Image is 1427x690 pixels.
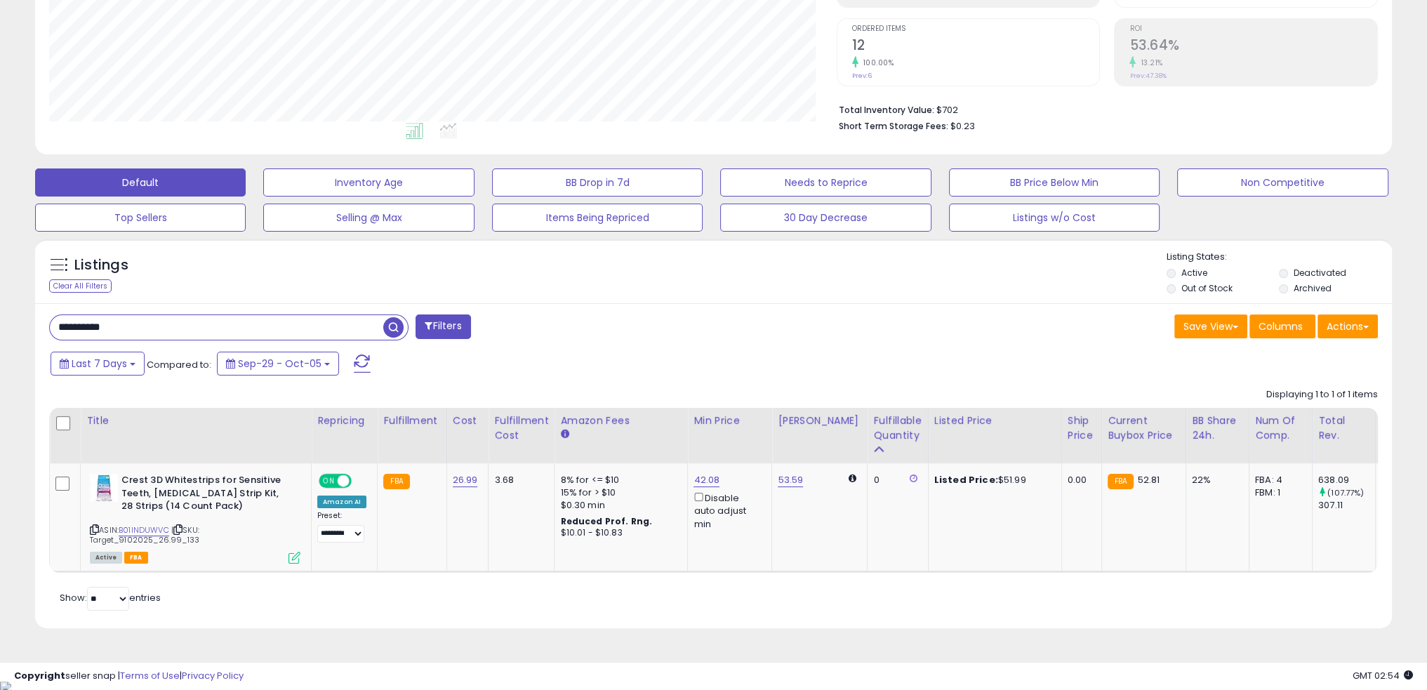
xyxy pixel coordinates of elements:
[778,413,861,428] div: [PERSON_NAME]
[492,168,703,197] button: BB Drop in 7d
[934,473,998,486] b: Listed Price:
[1294,282,1332,294] label: Archived
[1129,25,1377,33] span: ROI
[1174,314,1247,338] button: Save View
[217,352,339,376] button: Sep-29 - Oct-05
[453,473,478,487] a: 26.99
[852,25,1100,33] span: Ordered Items
[1167,251,1392,264] p: Listing States:
[839,120,948,132] b: Short Term Storage Fees:
[873,413,922,443] div: Fulfillable Quantity
[560,527,677,539] div: $10.01 - $10.83
[858,58,894,68] small: 100.00%
[416,314,470,339] button: Filters
[90,552,122,564] span: All listings currently available for purchase on Amazon
[182,669,244,682] a: Privacy Policy
[453,413,483,428] div: Cost
[934,474,1051,486] div: $51.99
[1108,413,1180,443] div: Current Buybox Price
[90,474,300,562] div: ASIN:
[1255,486,1301,499] div: FBM: 1
[560,413,682,428] div: Amazon Fees
[1192,474,1238,486] div: 22%
[560,499,677,512] div: $0.30 min
[51,352,145,376] button: Last 7 Days
[1181,282,1233,294] label: Out of Stock
[1266,388,1378,402] div: Displaying 1 to 1 of 1 items
[90,524,199,545] span: | SKU: Target_9102025_26.99_133
[1327,487,1364,498] small: (107.77%)
[49,279,112,293] div: Clear All Filters
[263,168,474,197] button: Inventory Age
[560,486,677,499] div: 15% for > $10
[949,204,1160,232] button: Listings w/o Cost
[74,256,128,275] h5: Listings
[494,474,543,486] div: 3.68
[492,204,703,232] button: Items Being Repriced
[1318,499,1375,512] div: 307.11
[383,413,440,428] div: Fulfillment
[1294,267,1346,279] label: Deactivated
[1249,314,1315,338] button: Columns
[1137,473,1160,486] span: 52.81
[949,168,1160,197] button: BB Price Below Min
[14,669,65,682] strong: Copyright
[320,475,338,487] span: ON
[1318,413,1369,443] div: Total Rev.
[1255,474,1301,486] div: FBA: 4
[35,204,246,232] button: Top Sellers
[778,473,803,487] a: 53.59
[693,413,766,428] div: Min Price
[124,552,148,564] span: FBA
[1177,168,1388,197] button: Non Competitive
[494,413,548,443] div: Fulfillment Cost
[1129,72,1166,80] small: Prev: 47.38%
[934,413,1056,428] div: Listed Price
[86,413,305,428] div: Title
[1353,669,1413,682] span: 2025-10-13 02:54 GMT
[14,670,244,683] div: seller snap | |
[60,591,161,604] span: Show: entries
[560,515,652,527] b: Reduced Prof. Rng.
[1181,267,1207,279] label: Active
[873,474,917,486] div: 0
[720,168,931,197] button: Needs to Reprice
[263,204,474,232] button: Selling @ Max
[1068,413,1096,443] div: Ship Price
[72,357,127,371] span: Last 7 Days
[120,669,180,682] a: Terms of Use
[839,104,934,116] b: Total Inventory Value:
[317,496,366,508] div: Amazon AI
[383,474,409,489] small: FBA
[238,357,321,371] span: Sep-29 - Oct-05
[950,119,975,133] span: $0.23
[1136,58,1162,68] small: 13.21%
[317,413,371,428] div: Repricing
[1129,37,1377,56] h2: 53.64%
[852,37,1100,56] h2: 12
[1318,474,1375,486] div: 638.09
[1108,474,1134,489] small: FBA
[1318,314,1378,338] button: Actions
[693,490,761,531] div: Disable auto adjust min
[121,474,292,517] b: Crest 3D Whitestrips for Sensitive Teeth, [MEDICAL_DATA] Strip Kit, 28 Strips (14 Count Pack)
[560,474,677,486] div: 8% for <= $10
[90,474,118,502] img: 41gGhFCdtQL._SL40_.jpg
[350,475,372,487] span: OFF
[35,168,246,197] button: Default
[693,473,719,487] a: 42.08
[1255,413,1306,443] div: Num of Comp.
[1192,413,1243,443] div: BB Share 24h.
[317,511,366,543] div: Preset:
[1068,474,1091,486] div: 0.00
[720,204,931,232] button: 30 Day Decrease
[560,428,569,441] small: Amazon Fees.
[147,358,211,371] span: Compared to:
[119,524,169,536] a: B01INDUWVC
[1259,319,1303,333] span: Columns
[839,100,1367,117] li: $702
[852,72,872,80] small: Prev: 6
